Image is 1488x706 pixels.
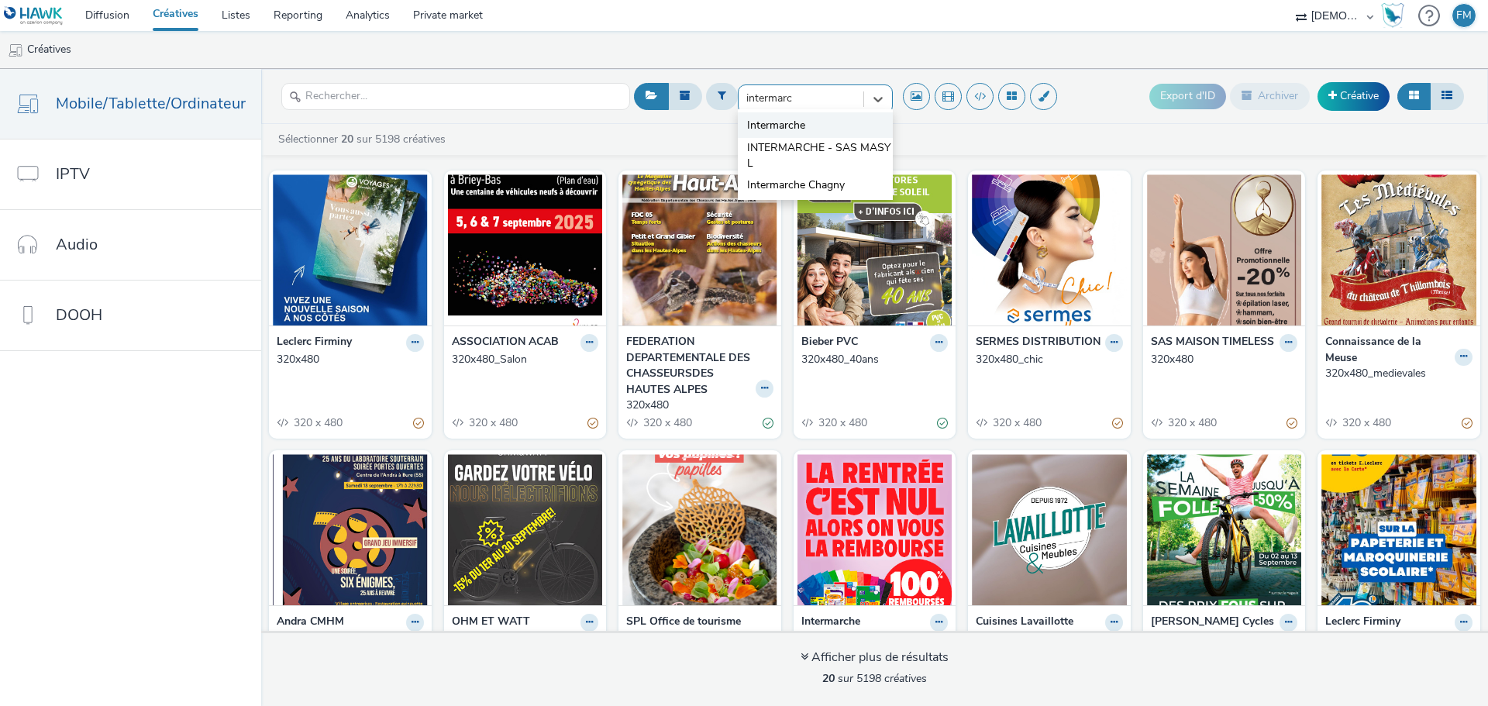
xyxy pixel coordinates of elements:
[1381,3,1404,28] img: Hawk Academy
[413,415,424,431] div: Partiellement valide
[452,352,599,367] a: 320x480_Salon
[972,454,1127,605] img: Outstream_video visual
[976,352,1117,367] div: 320x480_chic
[273,454,428,605] img: 320x480_enigmes visual
[1230,83,1310,109] button: Archiver
[56,233,98,256] span: Audio
[797,174,952,325] img: 320x480_40ans visual
[452,334,559,352] strong: ASSOCIATION ACAB
[626,334,752,398] strong: FEDERATION DEPARTEMENTALE DES CHASSEURSDES HAUTES ALPES
[976,334,1100,352] strong: SERMES DISTRIBUTION
[1321,174,1476,325] img: 320x480_medievales visual
[622,454,777,605] img: 320x480 visual
[1341,415,1391,430] span: 320 x 480
[1149,84,1226,108] button: Export d'ID
[277,132,452,146] a: Sélectionner sur 5198 créatives
[1321,454,1476,605] img: 320x480_rentree visual
[1456,4,1472,27] div: FM
[1430,83,1464,109] button: Liste
[452,614,530,632] strong: OHM ET WATT
[801,614,860,632] strong: Intermarche
[626,614,752,661] strong: SPL Office de tourisme et des congrès Valence Romans
[1147,454,1302,605] img: 320x480_veloland visual
[452,352,593,367] div: 320x480_Salon
[763,415,773,431] div: Valide
[747,140,893,172] span: INTERMARCHE - SAS MASYL
[4,6,64,26] img: undefined Logo
[801,334,858,352] strong: Bieber PVC
[273,174,428,325] img: 320x480 visual
[622,174,777,325] img: 320x480 visual
[341,132,353,146] strong: 20
[822,671,927,686] span: sur 5198 créatives
[747,177,845,193] span: Intermarche Chagny
[1325,366,1466,381] div: 320x480_medievales
[801,649,949,666] div: Afficher plus de résultats
[1112,415,1123,431] div: Partiellement valide
[1151,352,1298,367] a: 320x480
[626,398,773,413] a: 320x480
[448,454,603,605] img: 320x480_velo visual
[1151,614,1274,632] strong: [PERSON_NAME] Cycles
[56,304,102,326] span: DOOH
[1147,174,1302,325] img: 320x480 visual
[976,614,1073,632] strong: Cuisines Lavaillotte
[937,415,948,431] div: Valide
[1325,614,1400,632] strong: Leclerc Firminy
[1325,334,1451,366] strong: Connaissance de la Meuse
[1317,82,1390,110] a: Créative
[1151,352,1292,367] div: 320x480
[8,43,23,58] img: mobile
[56,92,246,115] span: Mobile/Tablette/Ordinateur
[1462,415,1472,431] div: Partiellement valide
[1286,415,1297,431] div: Partiellement valide
[1325,366,1472,381] a: 320x480_medievales
[972,174,1127,325] img: 320x480_chic visual
[976,352,1123,367] a: 320x480_chic
[642,415,692,430] span: 320 x 480
[1166,415,1217,430] span: 320 x 480
[277,352,424,367] a: 320x480
[281,83,630,110] input: Rechercher...
[817,415,867,430] span: 320 x 480
[1151,334,1274,352] strong: SAS MAISON TIMELESS
[1381,3,1410,28] a: Hawk Academy
[801,352,942,367] div: 320x480_40ans
[277,614,344,632] strong: Andra CMHM
[801,352,949,367] a: 320x480_40ans
[822,671,835,686] strong: 20
[277,334,352,352] strong: Leclerc Firminy
[467,415,518,430] span: 320 x 480
[1397,83,1431,109] button: Grille
[587,415,598,431] div: Partiellement valide
[292,415,343,430] span: 320 x 480
[626,398,767,413] div: 320x480
[747,118,805,133] span: Intermarche
[448,174,603,325] img: 320x480_Salon visual
[277,352,418,367] div: 320x480
[56,163,90,185] span: IPTV
[797,454,952,605] img: 320x480_V1 visual
[991,415,1042,430] span: 320 x 480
